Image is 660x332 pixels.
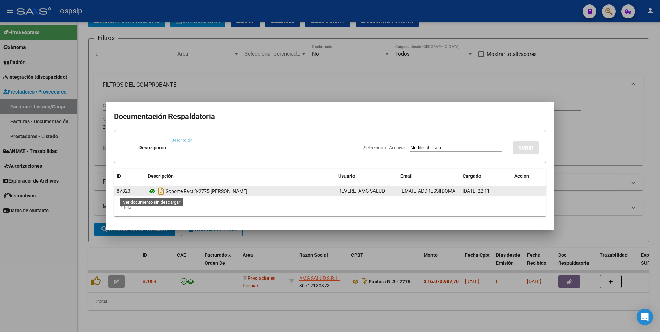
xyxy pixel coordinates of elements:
[114,110,546,123] h2: Documentación Respaldatoria
[114,169,145,184] datatable-header-cell: ID
[336,169,398,184] datatable-header-cell: Usuario
[400,173,413,179] span: Email
[338,188,389,194] span: REVERE -AMG SALUD- -
[400,188,477,194] span: [EMAIL_ADDRESS][DOMAIN_NAME]
[145,169,336,184] datatable-header-cell: Descripción
[117,173,121,179] span: ID
[157,186,166,197] i: Descargar documento
[463,173,481,179] span: Cargado
[512,169,546,184] datatable-header-cell: Accion
[460,169,512,184] datatable-header-cell: Cargado
[148,173,174,179] span: Descripción
[148,186,333,197] div: Soporte Fact 3-2775 [PERSON_NAME]
[338,173,355,179] span: Usuario
[138,144,166,152] p: Descripción
[637,309,653,325] div: Open Intercom Messenger
[514,173,529,179] span: Accion
[518,145,533,151] span: SUBIR
[398,169,460,184] datatable-header-cell: Email
[114,199,546,216] div: 1 total
[513,141,539,154] button: SUBIR
[363,145,405,150] span: Seleccionar Archivo
[463,188,490,194] span: [DATE] 22:11
[117,188,130,194] span: 87823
